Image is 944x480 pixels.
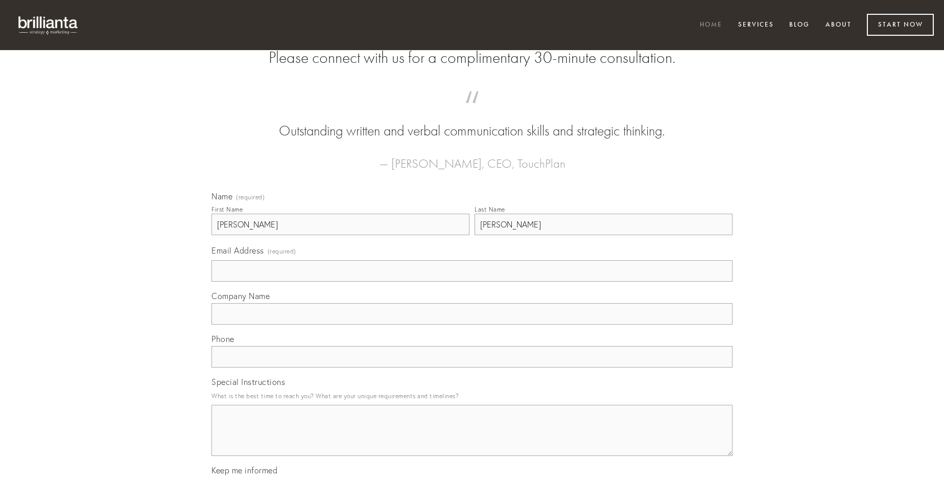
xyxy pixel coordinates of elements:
[783,17,816,34] a: Blog
[475,205,505,213] div: Last Name
[211,205,243,213] div: First Name
[236,194,265,200] span: (required)
[867,14,934,36] a: Start Now
[211,465,277,475] span: Keep me informed
[211,334,234,344] span: Phone
[211,389,733,403] p: What is the best time to reach you? What are your unique requirements and timelines?
[268,244,296,258] span: (required)
[731,17,781,34] a: Services
[211,245,264,256] span: Email Address
[693,17,729,34] a: Home
[228,141,716,174] figcaption: — [PERSON_NAME], CEO, TouchPlan
[211,48,733,67] h2: Please connect with us for a complimentary 30-minute consultation.
[10,10,87,40] img: brillianta - research, strategy, marketing
[819,17,858,34] a: About
[211,377,285,387] span: Special Instructions
[228,101,716,121] span: “
[228,101,716,141] blockquote: Outstanding written and verbal communication skills and strategic thinking.
[211,191,232,201] span: Name
[211,291,270,301] span: Company Name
